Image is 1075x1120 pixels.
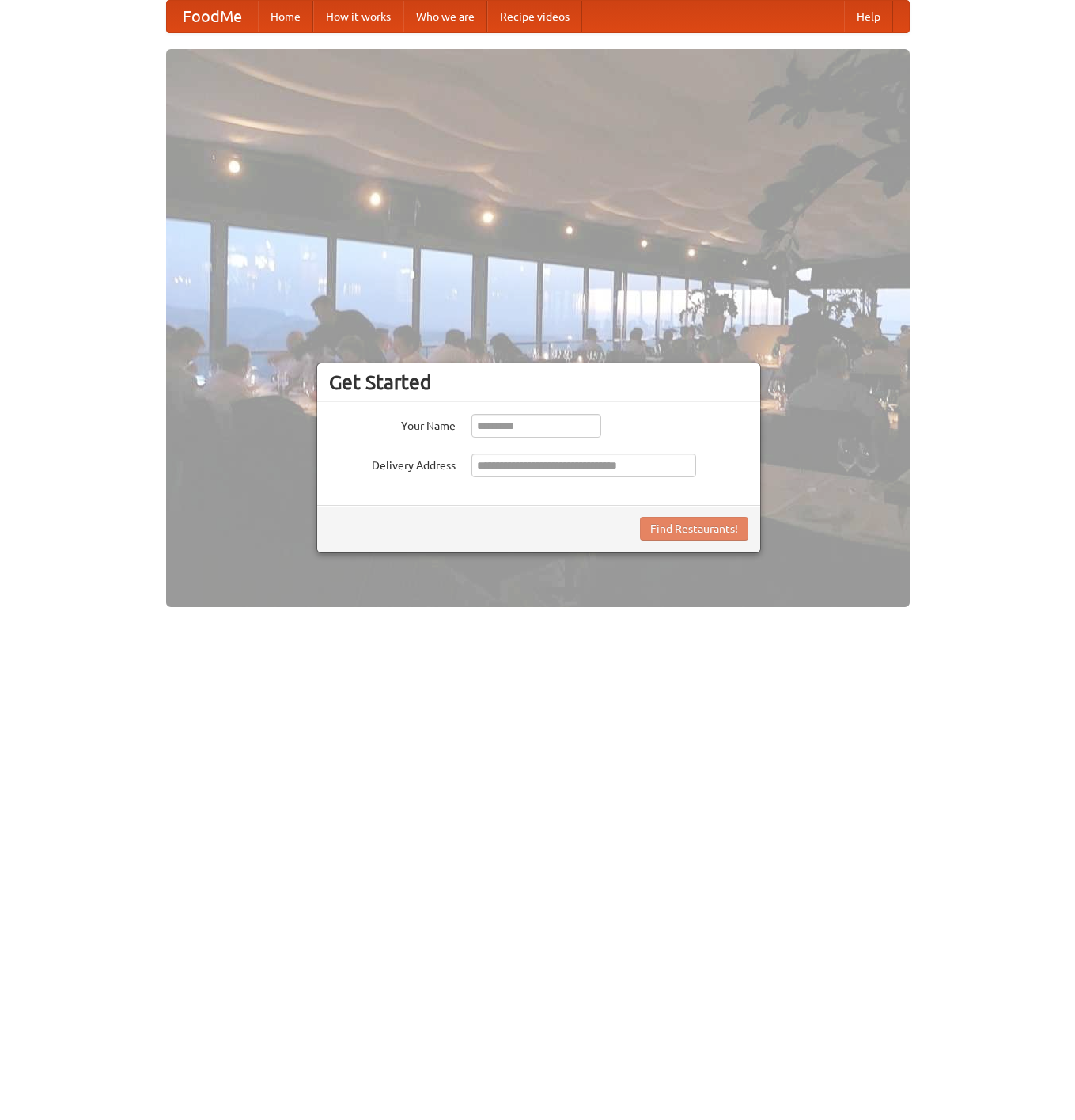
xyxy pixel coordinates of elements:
[640,517,748,541] button: Find Restaurants!
[487,1,582,32] a: Recipe videos
[329,414,456,434] label: Your Name
[258,1,313,32] a: Home
[167,1,258,32] a: FoodMe
[313,1,403,32] a: How it works
[329,370,748,394] h3: Get Started
[403,1,487,32] a: Who we are
[329,454,456,473] label: Delivery Address
[844,1,893,32] a: Help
